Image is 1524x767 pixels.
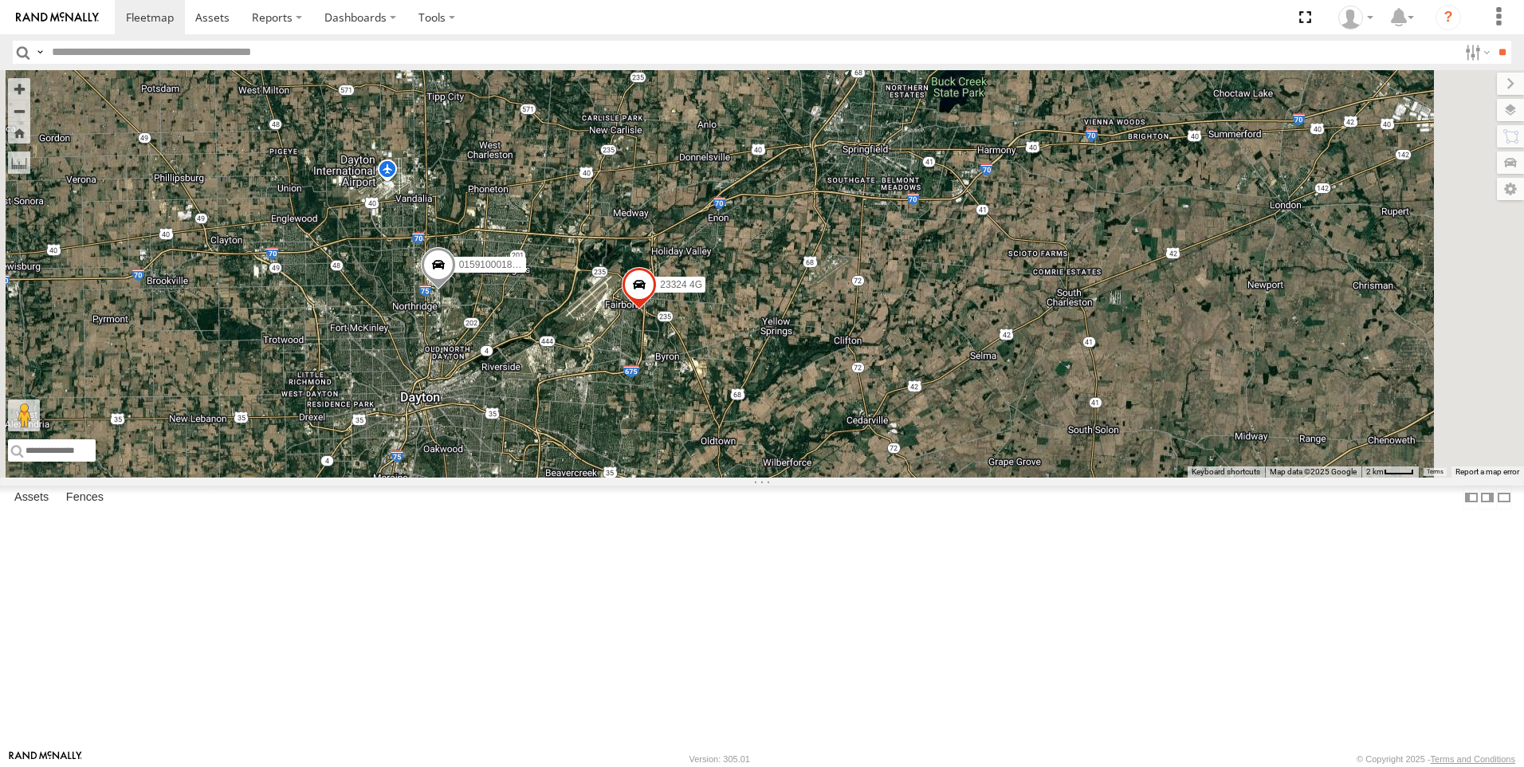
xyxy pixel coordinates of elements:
[8,122,30,144] button: Zoom Home
[1436,5,1461,30] i: ?
[1427,469,1443,475] a: Terms
[1496,486,1512,509] label: Hide Summary Table
[1459,41,1493,64] label: Search Filter Options
[660,278,702,289] span: 23324 4G
[8,100,30,122] button: Zoom out
[1361,466,1419,478] button: Map Scale: 2 km per 34 pixels
[58,486,112,509] label: Fences
[1463,486,1479,509] label: Dock Summary Table to the Left
[1455,467,1519,476] a: Report a map error
[8,399,40,431] button: Drag Pegman onto the map to open Street View
[16,12,99,23] img: rand-logo.svg
[33,41,46,64] label: Search Query
[1479,486,1495,509] label: Dock Summary Table to the Right
[1357,754,1515,764] div: © Copyright 2025 -
[1366,467,1384,476] span: 2 km
[8,78,30,100] button: Zoom in
[1333,6,1379,29] div: Puma Singh
[6,486,57,509] label: Assets
[689,754,750,764] div: Version: 305.01
[1431,754,1515,764] a: Terms and Conditions
[1497,178,1524,200] label: Map Settings
[1192,466,1260,478] button: Keyboard shortcuts
[8,151,30,174] label: Measure
[1270,467,1357,476] span: Map data ©2025 Google
[459,259,539,270] span: 015910001882060
[9,751,82,767] a: Visit our Website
